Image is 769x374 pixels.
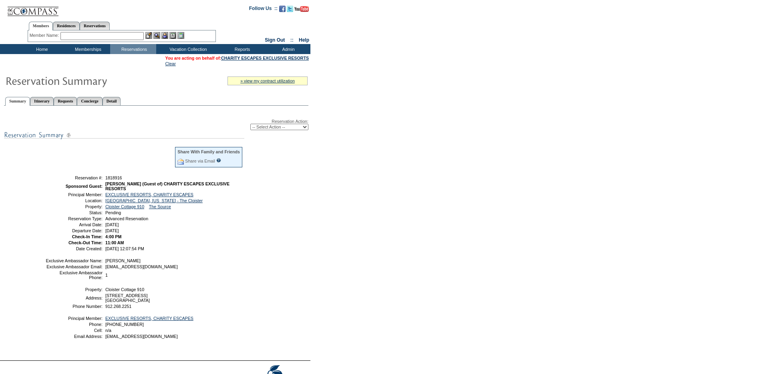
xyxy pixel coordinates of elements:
[45,328,103,333] td: Cell:
[294,6,309,12] img: Subscribe to our YouTube Channel
[45,175,103,180] td: Reservation #:
[105,240,124,245] span: 11:00 AM
[105,264,178,269] span: [EMAIL_ADDRESS][DOMAIN_NAME]
[77,97,102,105] a: Concierge
[105,322,144,327] span: [PHONE_NUMBER]
[290,37,294,43] span: ::
[45,198,103,203] td: Location:
[45,316,103,321] td: Principal Member:
[105,204,144,209] a: Cloister Cottage 910
[45,228,103,233] td: Departure Date:
[105,210,121,215] span: Pending
[68,240,103,245] strong: Check-Out Time:
[72,234,103,239] strong: Check-In Time:
[105,192,193,197] a: EXCLUSIVE RESORTS, CHARITY ESCAPES
[105,258,141,263] span: [PERSON_NAME]
[264,44,310,54] td: Admin
[30,97,54,105] a: Itinerary
[145,32,152,39] img: b_edit.gif
[299,37,309,43] a: Help
[30,32,60,39] div: Member Name:
[165,61,176,66] a: Clear
[105,293,150,303] span: [STREET_ADDRESS] [GEOGRAPHIC_DATA]
[105,216,148,221] span: Advanced Reservation
[105,273,108,277] span: 1
[249,5,278,14] td: Follow Us ::
[218,44,264,54] td: Reports
[45,210,103,215] td: Status:
[105,175,122,180] span: 1818916
[45,270,103,280] td: Exclusive Ambassador Phone:
[5,97,30,106] a: Summary
[105,334,178,339] span: [EMAIL_ADDRESS][DOMAIN_NAME]
[165,56,309,60] span: You are acting on behalf of:
[105,234,121,239] span: 4:00 PM
[45,264,103,269] td: Exclusive Ambassador Email:
[177,149,240,154] div: Share With Family and Friends
[161,32,168,39] img: Impersonate
[177,32,184,39] img: b_calculator.gif
[45,222,103,227] td: Arrival Date:
[265,37,285,43] a: Sign Out
[279,8,286,13] a: Become our fan on Facebook
[153,32,160,39] img: View
[221,56,309,60] a: CHARITY ESCAPES EXCLUSIVE RESORTS
[45,192,103,197] td: Principal Member:
[216,158,221,163] input: What is this?
[240,78,295,83] a: » view my contract utilization
[105,228,119,233] span: [DATE]
[105,246,144,251] span: [DATE] 12:07:54 PM
[185,159,215,163] a: Share via Email
[149,204,171,209] a: The Source
[169,32,176,39] img: Reservations
[66,184,103,189] strong: Sponsored Guest:
[18,44,64,54] td: Home
[45,246,103,251] td: Date Created:
[4,130,244,140] img: subTtlResSummary.gif
[45,293,103,303] td: Address:
[4,119,308,130] div: Reservation Action:
[105,287,144,292] span: Cloister Cottage 910
[110,44,156,54] td: Reservations
[156,44,218,54] td: Vacation Collection
[45,304,103,309] td: Phone Number:
[45,322,103,327] td: Phone:
[103,97,121,105] a: Detail
[105,316,193,321] a: EXCLUSIVE RESORTS, CHARITY ESCAPES
[105,304,131,309] span: 912.268.2251
[45,334,103,339] td: Email Address:
[53,22,80,30] a: Residences
[5,72,165,88] img: Reservaton Summary
[279,6,286,12] img: Become our fan on Facebook
[105,328,111,333] span: n/a
[45,204,103,209] td: Property:
[105,181,229,191] span: [PERSON_NAME] (Guest of) CHARITY ESCAPES EXCLUSIVE RESORTS
[54,97,77,105] a: Requests
[287,8,293,13] a: Follow us on Twitter
[105,198,203,203] a: [GEOGRAPHIC_DATA], [US_STATE] - The Cloister
[45,258,103,263] td: Exclusive Ambassador Name:
[64,44,110,54] td: Memberships
[45,216,103,221] td: Reservation Type:
[80,22,110,30] a: Reservations
[105,222,119,227] span: [DATE]
[287,6,293,12] img: Follow us on Twitter
[45,287,103,292] td: Property:
[29,22,53,30] a: Members
[294,8,309,13] a: Subscribe to our YouTube Channel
